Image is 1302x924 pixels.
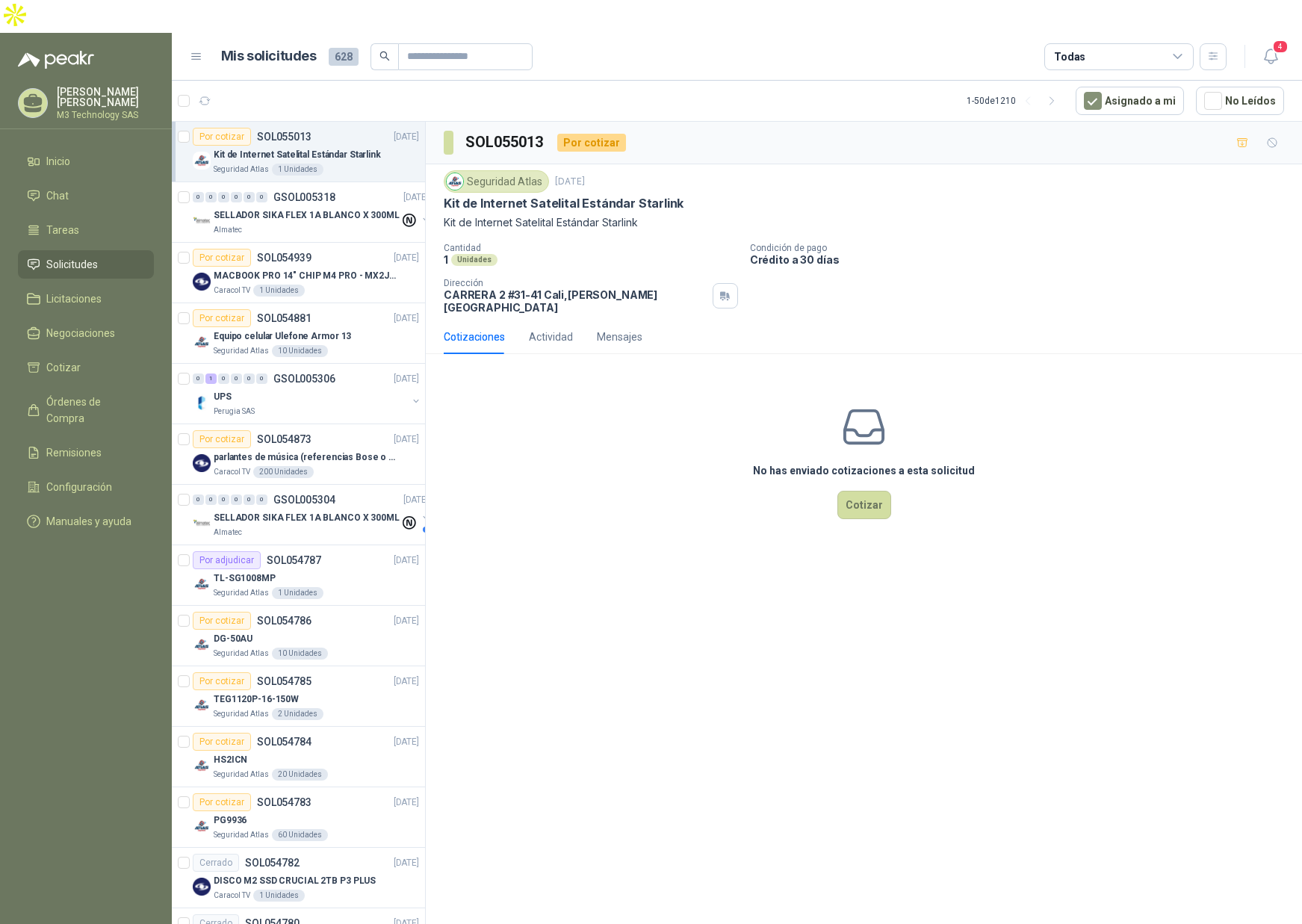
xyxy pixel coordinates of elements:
div: Por cotizar [193,430,251,448]
span: Solicitudes [46,256,98,273]
div: 0 [231,494,242,505]
p: DG-50AU [214,632,252,646]
a: Inicio [18,147,154,176]
div: 0 [218,494,229,505]
p: GSOL005304 [273,494,335,505]
span: Tareas [46,222,79,238]
a: Licitaciones [18,285,154,313]
p: TEG1120P-16-150W [214,692,299,707]
div: Por cotizar [193,672,251,690]
p: [DATE] [403,493,429,507]
div: Mensajes [597,329,642,345]
a: Por cotizarSOL055013[DATE] Company LogoKit de Internet Satelital Estándar StarlinkSeguridad Atlas... [172,122,425,182]
p: Almatec [214,527,242,539]
p: Seguridad Atlas [214,587,269,599]
span: 628 [329,48,359,66]
p: Seguridad Atlas [214,769,269,781]
p: Kit de Internet Satelital Estándar Starlink [444,214,1284,231]
div: Por cotizar [193,249,251,267]
div: 20 Unidades [272,769,328,781]
span: Manuales y ayuda [46,513,131,530]
p: Kit de Internet Satelital Estándar Starlink [214,148,381,162]
a: Por cotizarSOL054873[DATE] Company Logoparlantes de música (referencias Bose o Alexa) CON MARCACI... [172,424,425,485]
p: Dirección [444,278,707,288]
span: Licitaciones [46,291,102,307]
img: Company Logo [193,515,211,533]
div: 0 [244,373,255,384]
a: 0 0 0 0 0 0 GSOL005304[DATE] Company LogoSELLADOR SIKA FLEX 1A BLANCO X 300MLAlmatec [193,491,432,539]
p: Perugia SAS [214,406,255,418]
img: Company Logo [193,152,211,170]
a: CerradoSOL054782[DATE] Company LogoDISCO M2 SSD CRUCIAL 2TB P3 PLUSCaracol TV1 Unidades [172,848,425,908]
span: Inicio [46,153,70,170]
p: Seguridad Atlas [214,164,269,176]
div: 0 [256,373,267,384]
p: [DATE] [394,311,419,326]
span: Configuración [46,479,112,495]
div: 1 Unidades [253,285,305,297]
p: Cantidad [444,243,738,253]
p: Almatec [214,224,242,236]
div: 1 - 50 de 1210 [967,89,1064,113]
img: Company Logo [193,878,211,896]
p: Condición de pago [750,243,1296,253]
p: SOL054785 [257,676,311,686]
p: SOL055013 [257,131,311,142]
p: SOL054783 [257,797,311,807]
p: Caracol TV [214,890,250,902]
img: Company Logo [193,757,211,775]
div: Cotizaciones [444,329,505,345]
p: [DATE] [394,856,419,870]
img: Company Logo [193,333,211,351]
span: 4 [1272,40,1289,54]
p: PG9936 [214,813,247,828]
a: Por cotizarSOL054783[DATE] Company LogoPG9936Seguridad Atlas60 Unidades [172,787,425,848]
p: GSOL005318 [273,192,335,202]
p: CARRERA 2 #31-41 Cali , [PERSON_NAME][GEOGRAPHIC_DATA] [444,288,707,314]
a: Negociaciones [18,319,154,347]
a: 0 1 0 0 0 0 GSOL005306[DATE] Company LogoUPSPerugia SAS [193,370,422,418]
div: 0 [244,494,255,505]
div: 0 [256,192,267,202]
div: Por cotizar [193,309,251,327]
div: 1 Unidades [272,587,323,599]
p: [DATE] [394,372,419,386]
span: Órdenes de Compra [46,394,140,427]
img: Company Logo [193,817,211,835]
a: Chat [18,182,154,210]
p: Seguridad Atlas [214,345,269,357]
div: Por cotizar [557,134,626,152]
a: 0 0 0 0 0 0 GSOL005318[DATE] Company LogoSELLADOR SIKA FLEX 1A BLANCO X 300MLAlmatec [193,188,432,236]
div: 0 [193,373,204,384]
div: Seguridad Atlas [444,170,549,193]
div: Todas [1054,49,1085,65]
a: Por cotizarSOL054784[DATE] Company LogoHS2ICNSeguridad Atlas20 Unidades [172,727,425,787]
p: Caracol TV [214,466,250,478]
a: Solicitudes [18,250,154,279]
img: Company Logo [193,454,211,472]
p: MACBOOK PRO 14" CHIP M4 PRO - MX2J3E/A [214,269,400,283]
button: 4 [1257,43,1284,70]
p: GSOL005306 [273,373,335,384]
button: Cotizar [837,491,891,519]
p: [DATE] [394,614,419,628]
p: Seguridad Atlas [214,829,269,841]
p: SOL054939 [257,252,311,263]
span: search [379,51,390,61]
div: 10 Unidades [272,648,328,660]
p: [DATE] [394,796,419,810]
p: [DATE] [394,554,419,568]
img: Company Logo [193,212,211,230]
img: Company Logo [193,575,211,593]
p: UPS [214,390,232,404]
div: Por cotizar [193,128,251,146]
div: 0 [205,192,217,202]
p: Seguridad Atlas [214,708,269,720]
a: Por adjudicarSOL054787[DATE] Company LogoTL-SG1008MPSeguridad Atlas1 Unidades [172,545,425,606]
img: Company Logo [193,394,211,412]
div: Por cotizar [193,793,251,811]
a: Órdenes de Compra [18,388,154,432]
p: HS2ICN [214,753,247,767]
div: 2 Unidades [272,708,323,720]
p: SOL054787 [267,555,321,565]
